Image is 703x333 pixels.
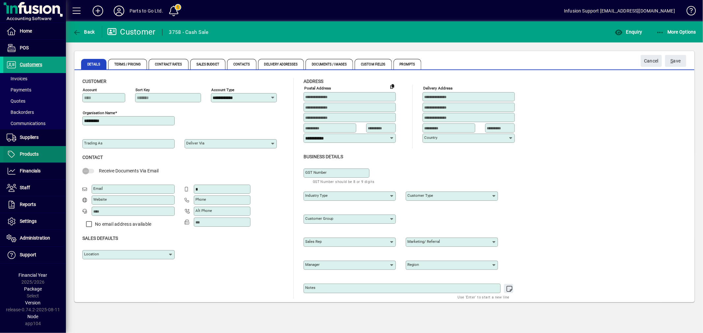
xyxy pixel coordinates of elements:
div: Customer [107,27,156,37]
a: Payments [3,84,66,95]
button: Copy to Delivery address [387,81,397,91]
span: Terms / Pricing [108,59,147,69]
a: Products [3,146,66,163]
span: Details [81,59,106,69]
span: Contact [82,155,103,160]
button: Enquiry [613,26,644,38]
span: Custom Fields [355,59,392,69]
a: Settings [3,213,66,230]
span: Delivery Addresses [258,59,304,69]
mat-label: Website [93,197,107,202]
span: Financials [20,168,41,173]
span: Home [20,28,32,34]
mat-label: Sales rep [305,239,322,244]
div: Infusion Support [EMAIL_ADDRESS][DOMAIN_NAME] [564,6,675,16]
span: Contacts [227,59,256,69]
mat-label: Email [93,186,103,191]
mat-label: Notes [305,285,315,290]
span: Administration [20,235,50,241]
mat-hint: Use 'Enter' to start a new line [458,293,510,301]
mat-label: Marketing/ Referral [407,239,440,244]
a: Administration [3,230,66,246]
a: Support [3,247,66,263]
div: Parts to Go Ltd. [130,6,163,16]
mat-label: Alt Phone [195,208,212,213]
mat-label: Deliver via [186,141,204,145]
span: POS [20,45,29,50]
span: Customer [82,79,106,84]
button: Save [665,55,686,67]
span: Suppliers [20,135,39,140]
app-page-header-button: Back [66,26,102,38]
a: POS [3,40,66,56]
mat-label: Phone [195,197,206,202]
button: Profile [108,5,130,17]
span: Sales Budget [190,59,225,69]
a: Financials [3,163,66,179]
span: More Options [656,29,696,35]
button: Back [71,26,97,38]
button: Cancel [641,55,662,67]
a: Invoices [3,73,66,84]
mat-label: GST Number [305,170,327,175]
span: Settings [20,218,37,224]
span: Documents / Images [306,59,353,69]
span: Backorders [7,110,34,115]
span: Customers [20,62,42,67]
mat-label: Account Type [211,88,234,92]
mat-label: Manager [305,262,320,267]
span: Communications [7,121,45,126]
span: Receive Documents Via Email [99,168,159,173]
a: Suppliers [3,129,66,146]
label: No email address available [94,221,152,227]
span: Node [28,314,39,319]
span: ave [671,56,681,66]
span: S [671,58,673,64]
mat-hint: GST Number should be 8 or 9 digits [313,178,375,185]
span: Address [304,79,323,84]
span: Sales defaults [82,236,118,241]
a: Home [3,23,66,39]
span: Cancel [644,56,659,66]
span: Business details [304,154,343,159]
span: Enquiry [615,29,642,35]
mat-label: Customer group [305,216,333,221]
span: Contract Rates [149,59,188,69]
a: Knowledge Base [682,1,695,23]
mat-label: Trading as [84,141,103,145]
mat-label: Organisation name [83,111,115,115]
span: Version [25,300,41,305]
a: Staff [3,180,66,196]
a: Quotes [3,95,66,107]
button: More Options [655,26,698,38]
mat-label: Account [83,88,97,92]
span: Quotes [7,98,25,104]
span: Invoices [7,76,27,81]
span: Products [20,151,39,157]
span: Back [73,29,95,35]
mat-label: Industry type [305,193,328,198]
span: Financial Year [19,272,47,278]
span: Staff [20,185,30,190]
mat-label: Customer type [407,193,433,198]
a: Communications [3,118,66,129]
span: Payments [7,87,31,92]
span: Support [20,252,36,257]
mat-label: Location [84,252,99,256]
a: Reports [3,196,66,213]
mat-label: Region [407,262,419,267]
span: Package [24,286,42,292]
mat-label: Country [424,135,437,140]
a: Backorders [3,107,66,118]
button: Add [87,5,108,17]
span: Reports [20,202,36,207]
span: Prompts [394,59,422,69]
div: 3758 - Cash Sale [169,27,209,38]
mat-label: Sort key [135,88,150,92]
